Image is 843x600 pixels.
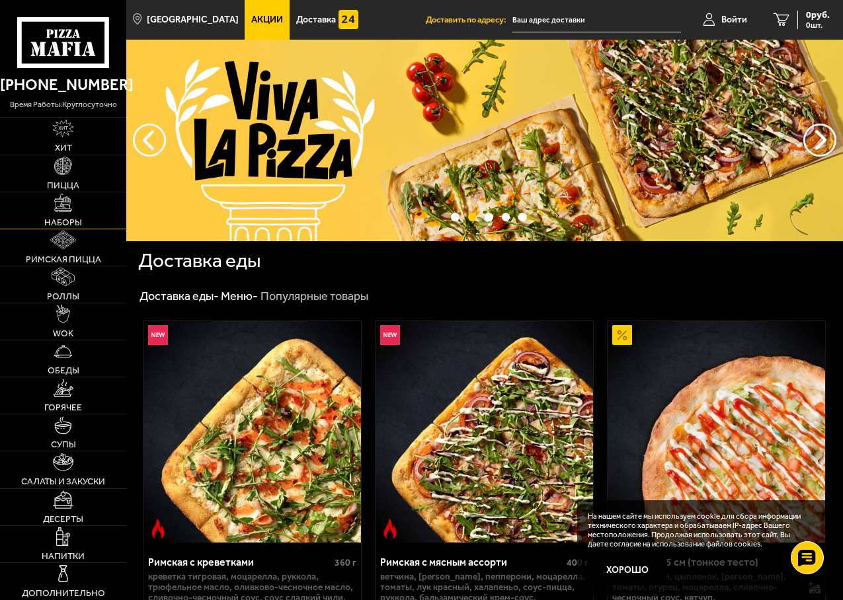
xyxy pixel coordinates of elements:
span: Горячее [44,403,82,412]
span: 400 г [567,557,588,568]
button: точки переключения [518,213,527,221]
input: Ваш адрес доставки [512,8,681,32]
span: Пицца [47,181,79,190]
span: Супы [51,440,76,449]
button: точки переключения [485,213,493,221]
span: Салаты и закуски [21,477,105,486]
span: Доставить по адресу: [426,16,512,24]
a: Доставка еды- [140,289,219,303]
span: Хит [55,143,72,153]
span: Обеды [48,366,79,375]
div: Римская с мясным ассорти [380,556,563,568]
span: Роллы [47,292,79,301]
span: WOK [53,329,73,338]
img: 15daf4d41897b9f0e9f617042186c801.svg [339,10,358,30]
img: Римская с креветками [143,321,361,543]
a: АкционныйАль-Шам 25 см (тонкое тесто) [608,321,825,543]
span: Доставка [296,15,336,24]
span: Акции [251,15,283,24]
div: Популярные товары [261,289,368,304]
a: НовинкаОстрое блюдоРимская с креветками [143,321,361,543]
span: Наборы [44,218,82,227]
span: 0 шт. [806,21,830,29]
span: Римская пицца [26,255,101,264]
img: Острое блюдо [380,519,400,539]
div: Римская с креветками [148,556,331,568]
button: предыдущий [803,124,836,157]
img: Новинка [380,325,400,345]
button: точки переключения [468,213,477,221]
img: Акционный [612,325,632,345]
p: На нашем сайте мы используем cookie для сбора информации технического характера и обрабатываем IP... [588,512,811,548]
button: точки переключения [502,213,510,221]
span: 360 г [335,557,356,568]
span: 0 руб. [806,11,830,20]
span: Войти [721,15,747,24]
img: Новинка [148,325,168,345]
button: точки переключения [451,213,460,221]
a: НовинкаОстрое блюдоРимская с мясным ассорти [376,321,593,543]
span: [GEOGRAPHIC_DATA] [147,15,239,24]
a: Меню- [221,289,258,303]
span: Дополнительно [22,589,105,598]
span: Десерты [43,515,83,524]
button: Хорошо [588,557,667,583]
img: Римская с мясным ассорти [376,321,593,543]
h1: Доставка еды [138,251,261,271]
button: следующий [133,124,166,157]
img: Аль-Шам 25 см (тонкое тесто) [608,321,825,543]
span: Напитки [42,552,85,561]
img: Острое блюдо [148,519,168,539]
